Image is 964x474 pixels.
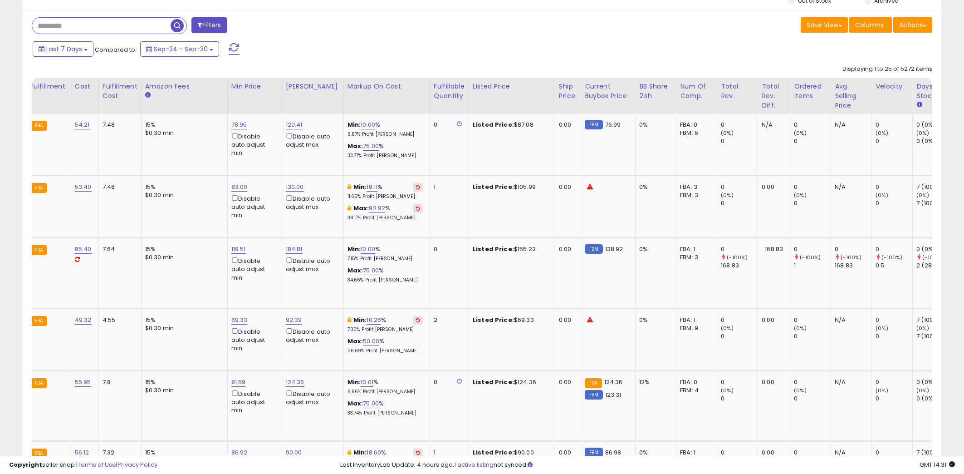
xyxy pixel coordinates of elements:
div: 7.48 [103,121,134,129]
div: N/A [835,378,865,386]
div: 2 [434,316,462,324]
div: Listed Price [473,82,551,91]
div: 0 [794,199,831,207]
div: Disable auto adjust max [286,131,337,149]
div: FBA: 1 [680,245,710,253]
div: $69.33 [473,316,548,324]
div: 12% [639,378,669,386]
div: 0% [639,245,669,253]
button: Save View [801,17,848,33]
span: 2025-10-8 14:31 GMT [920,460,955,469]
div: 0 [876,316,912,324]
div: [PERSON_NAME] [286,82,340,91]
div: seller snap | | [9,461,157,469]
div: $0.30 min [145,386,220,395]
small: (0%) [916,325,929,332]
div: Disable auto adjust min [231,131,275,157]
p: 6.87% Profit [PERSON_NAME] [347,131,423,138]
a: 69.33 [231,316,248,325]
small: (-100%) [800,254,821,261]
span: Sep-24 - Sep-30 [154,44,208,54]
div: 0.00 [559,121,574,129]
div: N/A [835,316,865,324]
a: 78.95 [231,120,247,129]
a: 49.32 [75,316,92,325]
div: 0 [434,245,462,253]
div: Disable auto adjust max [286,256,337,273]
small: (0%) [721,387,734,394]
div: Min Price [231,82,278,91]
span: 124.36 [604,378,623,386]
div: Ordered Items [794,82,827,101]
span: 76.99 [605,120,621,129]
p: 33.74% Profit [PERSON_NAME] [347,410,423,416]
a: 10.00 [361,120,375,129]
small: (0%) [876,325,888,332]
p: 7.30% Profit [PERSON_NAME] [347,326,423,333]
span: 123.31 [605,390,621,399]
a: 124.36 [286,378,304,387]
small: Days In Stock. [916,101,922,109]
div: -168.83 [762,245,783,253]
div: % [347,204,423,221]
div: 0.00 [559,316,574,324]
div: 2 (28.57%) [916,262,953,270]
div: $155.22 [473,245,548,253]
div: $87.08 [473,121,548,129]
b: Listed Price: [473,120,514,129]
b: Min: [353,183,367,191]
div: % [347,316,423,333]
span: Compared to: [95,45,137,54]
b: Min: [347,120,361,129]
div: 0 (0%) [916,395,953,403]
a: 53.40 [75,183,92,192]
a: 92.39 [286,316,302,325]
p: 38.17% Profit [PERSON_NAME] [347,215,423,221]
a: Privacy Policy [117,460,157,469]
a: 75.00 [363,399,379,408]
div: 7.48 [103,183,134,191]
div: FBA: 1 [680,316,710,324]
b: Listed Price: [473,183,514,191]
b: Max: [347,266,363,275]
small: (0%) [916,192,929,199]
small: (0%) [876,192,888,199]
div: 0 (0%) [916,245,953,253]
div: 0.5 [876,262,912,270]
div: N/A [835,183,865,191]
small: (-100%) [727,254,748,261]
a: Terms of Use [78,460,116,469]
div: 0 [794,332,831,341]
div: 0 [794,316,831,324]
b: Min: [353,316,367,324]
div: 4.55 [103,316,134,324]
span: 138.92 [605,245,623,253]
div: Disable auto adjust min [231,389,275,415]
div: 0 [794,137,831,145]
b: Min: [347,378,361,386]
small: Amazon Fees. [145,91,151,99]
div: $0.30 min [145,129,220,137]
div: % [347,142,423,159]
div: 0 [794,378,831,386]
div: 7.64 [103,245,134,253]
div: 0 [876,332,912,341]
small: (0%) [794,387,807,394]
div: Avg Selling Price [835,82,868,110]
small: (0%) [916,129,929,137]
small: (0%) [876,387,888,394]
b: Listed Price: [473,316,514,324]
div: 0 [794,121,831,129]
div: 15% [145,245,220,253]
a: 184.81 [286,245,303,254]
div: Disable auto adjust max [286,389,337,406]
div: Ship Price [559,82,577,101]
div: 0 [876,395,912,403]
a: 75.00 [363,142,379,151]
div: 0 [721,332,758,341]
div: FBA: 3 [680,183,710,191]
div: 0% [639,316,669,324]
div: 0 (0%) [916,137,953,145]
div: 0% [639,183,669,191]
div: FBA: 0 [680,121,710,129]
